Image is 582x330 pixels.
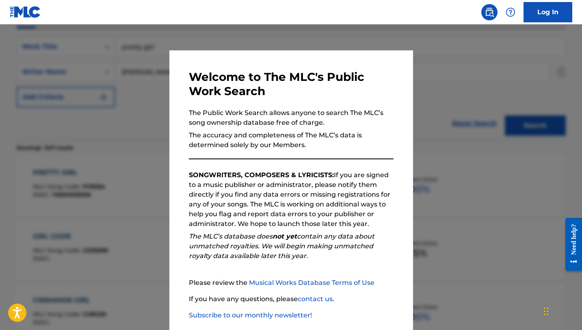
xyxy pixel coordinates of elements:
p: If you are signed to a music publisher or administrator, please notify them directly if you find ... [189,170,394,229]
a: contact us [298,295,333,303]
strong: SONGWRITERS, COMPOSERS & LYRICISTS: [189,171,334,179]
iframe: Resource Center [559,211,582,277]
div: Help [502,4,519,20]
a: Public Search [481,4,498,20]
p: The Public Work Search allows anyone to search The MLC’s song ownership database free of charge. [189,108,394,128]
img: search [485,7,494,17]
img: MLC Logo [10,6,41,18]
em: The MLC’s database does contain any data about unmatched royalties. We will begin making unmatche... [189,232,374,260]
p: The accuracy and completeness of The MLC’s data is determined solely by our Members. [189,130,394,150]
a: Log In [524,2,572,22]
iframe: Chat Widget [541,291,582,330]
div: Drag [544,299,549,323]
a: Subscribe to our monthly newsletter! [189,311,312,319]
h3: Welcome to The MLC's Public Work Search [189,70,394,98]
img: help [506,7,515,17]
p: Please review the [189,278,394,288]
strong: not yet [273,232,297,240]
p: If you have any questions, please . [189,294,394,304]
a: Musical Works Database Terms of Use [249,279,374,287]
